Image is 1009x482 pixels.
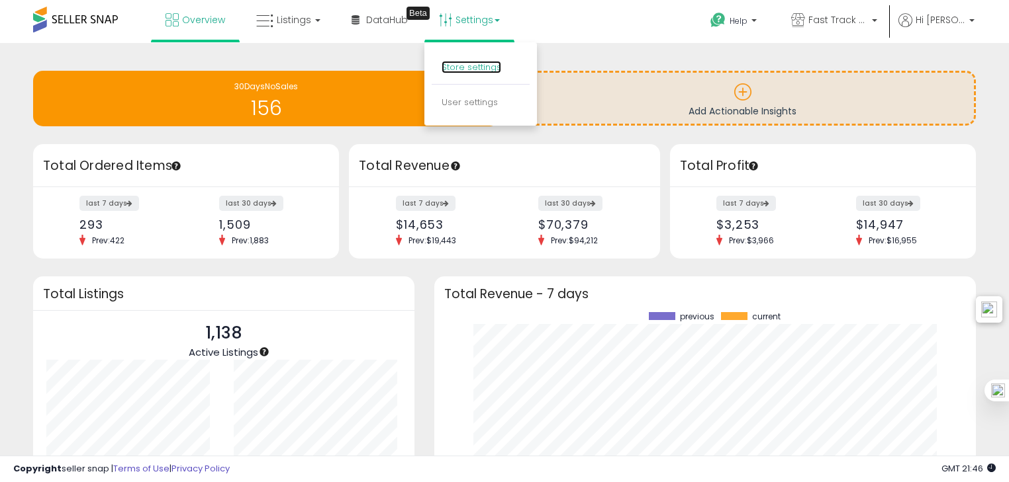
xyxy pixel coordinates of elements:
div: $14,947 [856,218,953,231]
h3: Total Ordered Items [43,157,329,175]
span: Hi [PERSON_NAME] [916,13,965,26]
span: Listings [277,13,311,26]
div: $14,653 [396,218,495,231]
label: last 30 days [856,196,920,211]
div: Tooltip anchor [170,160,182,172]
h3: Total Revenue [359,157,650,175]
span: Prev: $16,955 [862,235,924,246]
label: last 30 days [538,196,602,211]
div: Tooltip anchor [450,160,461,172]
h3: Total Revenue - 7 days [444,289,966,299]
span: Overview [182,13,225,26]
span: Fast Track FBA [808,13,868,26]
div: 293 [79,218,176,231]
strong: Copyright [13,462,62,475]
div: Tooltip anchor [407,7,430,20]
span: DataHub [366,13,408,26]
span: 30DaysNoSales [234,81,298,92]
label: last 30 days [219,196,283,211]
div: Tooltip anchor [258,346,270,358]
a: Store settings [442,61,501,73]
label: last 7 days [79,196,139,211]
p: 1,138 [189,321,258,346]
label: last 7 days [716,196,776,211]
span: Prev: 1,883 [225,235,275,246]
h1: 156 [40,97,493,119]
a: Terms of Use [113,462,169,475]
span: Prev: 422 [85,235,131,246]
img: icon48.png [981,301,997,317]
a: 30DaysNoSales 156 [33,71,500,126]
label: last 7 days [396,196,456,211]
span: Prev: $94,212 [544,235,604,246]
span: Prev: $19,443 [402,235,463,246]
span: Active Listings [189,345,258,359]
h3: Total Listings [43,289,405,299]
span: Prev: $3,966 [722,235,781,246]
span: 2025-10-9 21:46 GMT [941,462,996,475]
a: Add Actionable Insights [512,73,975,124]
span: current [752,312,781,321]
span: Add Actionable Insights [689,104,796,118]
span: Help [730,15,747,26]
div: $3,253 [716,218,813,231]
i: Get Help [710,12,726,28]
a: Help [700,2,770,43]
div: 1,509 [219,218,316,231]
div: $70,379 [538,218,637,231]
h3: Total Profit [680,157,966,175]
img: one_i.png [991,383,1005,397]
div: seller snap | | [13,463,230,475]
span: previous [680,312,714,321]
a: Privacy Policy [171,462,230,475]
a: User settings [442,96,498,108]
div: Tooltip anchor [747,160,759,172]
a: Hi [PERSON_NAME] [898,13,975,43]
